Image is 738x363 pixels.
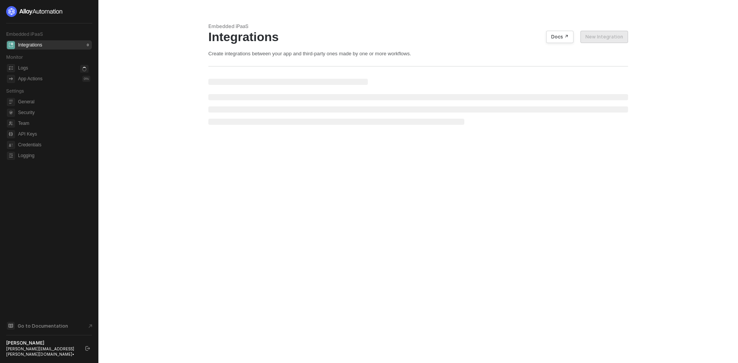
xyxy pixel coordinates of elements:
[6,88,24,94] span: Settings
[80,65,88,73] span: icon-loader
[6,346,78,357] div: [PERSON_NAME][EMAIL_ADDRESS][PERSON_NAME][DOMAIN_NAME] •
[7,119,15,128] span: team
[7,141,15,149] span: credentials
[85,42,90,48] div: 0
[82,76,90,82] div: 0 %
[18,140,90,149] span: Credentials
[6,54,23,60] span: Monitor
[7,64,15,72] span: icon-logs
[208,30,628,44] div: Integrations
[18,42,42,48] div: Integrations
[6,340,78,346] div: [PERSON_NAME]
[208,23,628,30] div: Embedded iPaaS
[86,322,94,330] span: document-arrow
[18,119,90,128] span: Team
[7,75,15,83] span: icon-app-actions
[7,109,15,117] span: security
[6,31,43,37] span: Embedded iPaaS
[18,65,28,71] div: Logs
[18,323,68,329] span: Go to Documentation
[7,41,15,49] span: integrations
[6,6,92,17] a: logo
[546,31,573,43] button: Docs ↗
[18,129,90,139] span: API Keys
[18,76,42,82] div: App Actions
[18,108,90,117] span: Security
[85,346,90,351] span: logout
[7,98,15,106] span: general
[18,97,90,106] span: General
[6,6,63,17] img: logo
[18,151,90,160] span: Logging
[7,152,15,160] span: logging
[551,34,568,40] div: Docs ↗
[208,50,628,57] div: Create integrations between your app and third-party ones made by one or more workflows.
[580,31,628,43] button: New Integration
[6,321,92,330] a: Knowledge Base
[7,322,15,330] span: documentation
[7,130,15,138] span: api-key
